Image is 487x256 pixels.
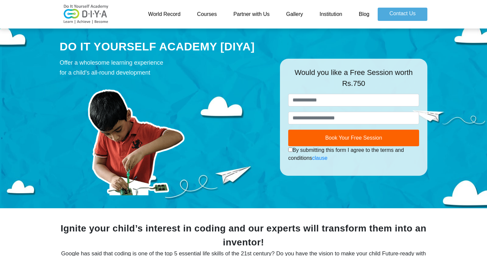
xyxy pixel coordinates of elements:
[189,8,225,21] a: Courses
[60,222,427,249] div: Ignite your child’s interest in coding and our experts will transform them into an inventor!
[288,67,419,94] div: Would you like a Free Session worth Rs.750
[60,39,270,55] div: DO IT YOURSELF ACADEMY [DIYA]
[288,130,419,146] button: Book Your Free Session
[288,146,419,162] div: By submitting this form I agree to the terms and conditions
[60,4,113,24] img: logo-v2.png
[312,155,327,161] a: clause
[325,135,382,141] span: Book Your Free Session
[60,81,212,195] img: course-prod.png
[351,8,378,21] a: Blog
[140,8,189,21] a: World Record
[311,8,350,21] a: Institution
[378,8,427,21] a: Contact Us
[278,8,311,21] a: Gallery
[60,58,270,78] div: Offer a wholesome learning experience for a child's all-round development
[225,8,278,21] a: Partner with Us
